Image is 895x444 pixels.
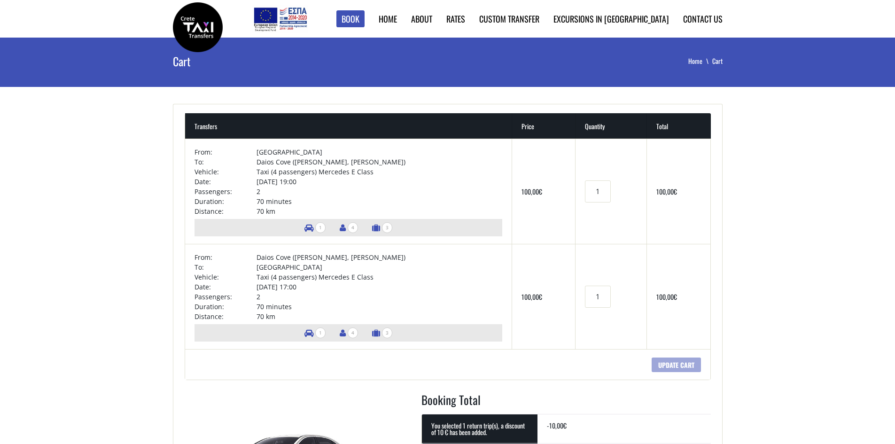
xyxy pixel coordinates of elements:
td: [GEOGRAPHIC_DATA] [257,262,503,272]
span: € [674,292,677,302]
span: 3 [382,327,392,338]
td: 70 km [257,312,503,321]
a: Home [379,13,397,25]
span: 4 [348,327,358,338]
span: 1 [315,222,326,233]
td: To: [195,262,257,272]
td: [GEOGRAPHIC_DATA] [257,147,503,157]
li: Cart [712,56,723,66]
td: 70 km [257,206,503,216]
li: Number of luggage items [367,219,397,236]
li: Number of vehicles [300,219,330,236]
span: 3 [382,222,392,233]
input: Transfers quantity [585,180,610,203]
a: About [411,13,432,25]
a: Custom Transfer [479,13,539,25]
a: Excursions in [GEOGRAPHIC_DATA] [553,13,669,25]
bdi: 100,00 [521,187,542,196]
td: To: [195,157,257,167]
td: 70 minutes [257,302,503,312]
td: 70 minutes [257,196,503,206]
a: Contact us [683,13,723,25]
input: Transfers quantity [585,286,610,308]
li: Number of passengers [335,324,363,342]
td: Duration: [195,196,257,206]
td: Duration: [195,302,257,312]
td: Distance: [195,206,257,216]
td: Taxi (4 passengers) Mercedes E Class [257,167,503,177]
td: Taxi (4 passengers) Mercedes E Class [257,272,503,282]
td: [DATE] 17:00 [257,282,503,292]
bdi: 100,00 [656,292,677,302]
li: Number of vehicles [300,324,330,342]
th: Price [512,113,576,139]
span: € [539,292,542,302]
td: Passengers: [195,292,257,302]
span: € [539,187,542,196]
td: Daios Cove ([PERSON_NAME], [PERSON_NAME]) [257,157,503,167]
td: From: [195,147,257,157]
td: Daios Cove ([PERSON_NAME], [PERSON_NAME]) [257,252,503,262]
td: From: [195,252,257,262]
th: Transfers [185,113,513,139]
li: Number of passengers [335,219,363,236]
h1: Cart [173,38,358,85]
td: Passengers: [195,187,257,196]
td: Vehicle: [195,272,257,282]
h2: Booking Total [421,391,711,414]
td: Date: [195,177,257,187]
img: Crete Taxi Transfers | Crete Taxi Transfers Cart | Crete Taxi Transfers [173,2,223,52]
bdi: 100,00 [521,292,542,302]
span: € [674,187,677,196]
td: 2 [257,292,503,302]
td: Distance: [195,312,257,321]
td: [DATE] 19:00 [257,177,503,187]
bdi: 100,00 [656,187,677,196]
span: 1 [315,327,326,338]
input: Update cart [652,358,701,372]
a: Rates [446,13,465,25]
span: € [563,421,567,430]
span: 4 [348,222,358,233]
img: e-bannersEUERDF180X90.jpg [252,5,308,33]
td: Vehicle: [195,167,257,177]
a: Book [336,10,365,28]
li: Number of luggage items [367,324,397,342]
th: Total [647,113,710,139]
th: You selected 1 return trip(s), a discount of 10 € has been added. [422,414,537,443]
td: 2 [257,187,503,196]
th: Quantity [576,113,647,139]
a: Crete Taxi Transfers | Crete Taxi Transfers Cart | Crete Taxi Transfers [173,21,223,31]
a: Home [688,56,712,66]
bdi: -10,00 [547,421,567,430]
td: Date: [195,282,257,292]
